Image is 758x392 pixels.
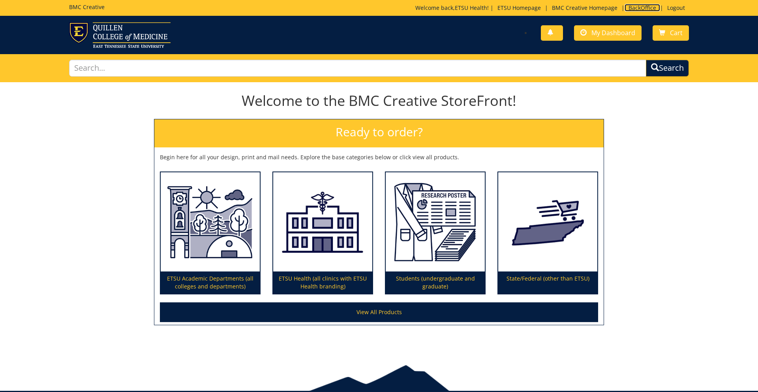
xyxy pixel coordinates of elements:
[69,22,171,48] img: ETSU logo
[625,4,660,11] a: BackOffice
[670,28,683,37] span: Cart
[160,153,598,161] p: Begin here for all your design, print and mail needs. Explore the base categories below or click ...
[548,4,621,11] a: BMC Creative Homepage
[160,302,598,322] a: View All Products
[574,25,642,41] a: My Dashboard
[498,271,597,294] p: State/Federal (other than ETSU)
[498,172,597,272] img: State/Federal (other than ETSU)
[493,4,545,11] a: ETSU Homepage
[386,271,485,294] p: Students (undergraduate and graduate)
[455,4,487,11] a: ETSU Health
[161,172,260,294] a: ETSU Academic Departments (all colleges and departments)
[653,25,689,41] a: Cart
[273,172,372,294] a: ETSU Health (all clinics with ETSU Health branding)
[646,60,689,77] button: Search
[161,172,260,272] img: ETSU Academic Departments (all colleges and departments)
[273,172,372,272] img: ETSU Health (all clinics with ETSU Health branding)
[498,172,597,294] a: State/Federal (other than ETSU)
[69,4,105,10] h5: BMC Creative
[663,4,689,11] a: Logout
[386,172,485,294] a: Students (undergraduate and graduate)
[161,271,260,294] p: ETSU Academic Departments (all colleges and departments)
[591,28,635,37] span: My Dashboard
[273,271,372,294] p: ETSU Health (all clinics with ETSU Health branding)
[386,172,485,272] img: Students (undergraduate and graduate)
[154,119,604,147] h2: Ready to order?
[154,93,604,109] h1: Welcome to the BMC Creative StoreFront!
[415,4,689,12] p: Welcome back, ! | | | |
[69,60,646,77] input: Search...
